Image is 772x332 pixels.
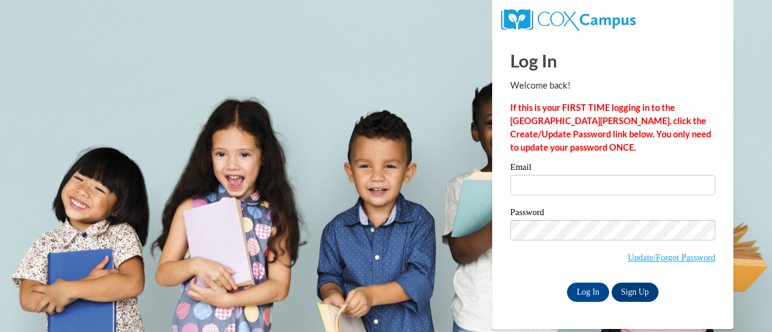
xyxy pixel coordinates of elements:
a: Sign Up [612,283,659,302]
a: COX Campus [501,14,636,24]
label: Password [510,208,715,220]
h1: Log In [510,48,715,73]
a: Update/Forgot Password [628,252,715,262]
input: Log In [567,283,609,302]
img: COX Campus [501,9,636,31]
strong: If this is your FIRST TIME logging in to the [GEOGRAPHIC_DATA][PERSON_NAME], click the Create/Upd... [510,102,711,152]
p: Welcome back! [510,79,715,92]
label: Email [510,163,715,175]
